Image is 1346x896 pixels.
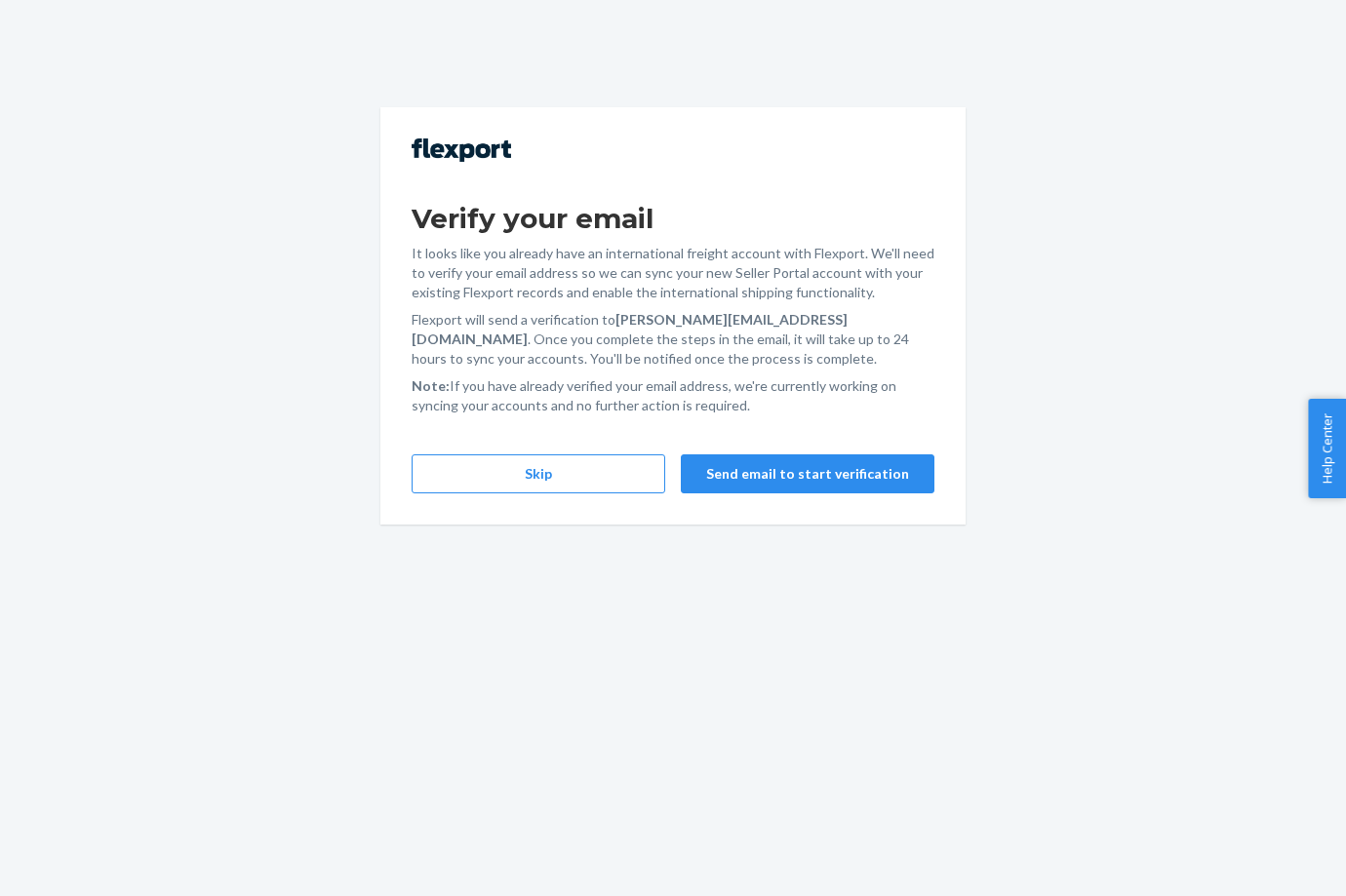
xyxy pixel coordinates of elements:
button: Help Center [1308,399,1346,498]
strong: Note: [412,377,450,394]
h1: Verify your email [412,201,934,236]
button: Skip [412,454,665,493]
p: It looks like you already have an international freight account with Flexport. We'll need to veri... [412,244,934,302]
p: If you have already verified your email address, we're currently working on syncing your accounts... [412,376,934,415]
button: Send email to start verification [681,454,934,493]
p: Flexport will send a verification to . Once you complete the steps in the email, it will take up ... [412,310,934,369]
img: Flexport logo [412,138,511,162]
strong: [PERSON_NAME][EMAIL_ADDRESS][DOMAIN_NAME] [412,311,848,347]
